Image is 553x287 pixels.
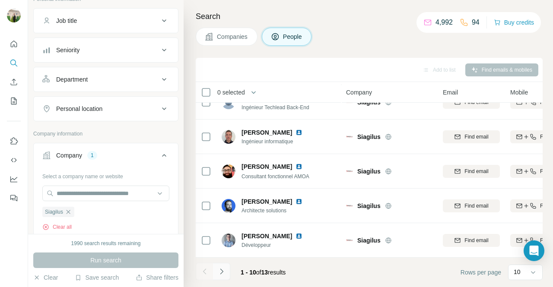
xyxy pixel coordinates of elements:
button: Personal location [34,98,178,119]
span: Siagilus [357,167,381,176]
span: Find email [464,167,488,175]
h4: Search [196,10,543,22]
span: results [241,269,286,276]
button: Seniority [34,40,178,60]
span: Company [346,88,372,97]
p: Company information [33,130,178,138]
button: My lists [7,93,21,109]
img: LinkedIn logo [296,233,302,240]
span: 0 selected [217,88,245,97]
span: Ingénieur informatique [242,138,313,145]
span: Companies [217,32,248,41]
span: 13 [261,269,268,276]
span: Développeur [242,241,313,249]
div: Department [56,75,88,84]
p: 10 [514,268,521,276]
span: Architecte solutions [242,207,313,214]
button: Quick start [7,36,21,52]
div: 1990 search results remaining [71,240,141,247]
span: 1 - 10 [241,269,256,276]
button: Enrich CSV [7,74,21,90]
p: 4,992 [435,17,453,28]
img: LinkedIn logo [296,198,302,205]
button: Job title [34,10,178,31]
button: Dashboard [7,171,21,187]
span: People [283,32,303,41]
button: Buy credits [494,16,534,28]
img: LinkedIn logo [296,129,302,136]
img: Logo of Siagilus [346,202,353,209]
img: Logo of Siagilus [346,133,353,140]
div: Job title [56,16,77,25]
img: Avatar [222,164,235,178]
span: [PERSON_NAME] [242,162,292,171]
img: Avatar [222,199,235,213]
span: Ingénieur Techlead Back-End [242,104,309,110]
img: Avatar [7,9,21,22]
button: Department [34,69,178,90]
div: Select a company name or website [42,169,169,180]
span: Consultant fonctionnel AMOA [242,173,309,180]
button: Find email [443,234,500,247]
span: Find email [464,237,488,244]
button: Find email [443,165,500,178]
button: Feedback [7,190,21,206]
span: Find email [464,202,488,210]
img: Avatar [222,233,235,247]
span: Siagilus [45,208,63,216]
button: Search [7,55,21,71]
div: 1 [87,151,97,159]
span: Email [443,88,458,97]
button: Navigate to next page [213,263,230,280]
button: Clear [33,273,58,282]
span: [PERSON_NAME] [242,128,292,137]
img: Avatar [222,130,235,144]
p: 94 [472,17,480,28]
button: Save search [75,273,119,282]
div: Personal location [56,104,102,113]
span: Siagilus [357,132,381,141]
div: Open Intercom Messenger [524,240,544,261]
div: Company [56,151,82,160]
button: Share filters [136,273,178,282]
button: Clear all [42,223,72,231]
img: Logo of Siagilus [346,237,353,244]
span: Siagilus [357,236,381,245]
span: Mobile [510,88,528,97]
button: Find email [443,199,500,212]
span: [PERSON_NAME] [242,232,292,240]
span: of [256,269,261,276]
button: Company1 [34,145,178,169]
button: Use Surfe API [7,152,21,168]
button: Use Surfe on LinkedIn [7,133,21,149]
span: [PERSON_NAME] [242,197,292,206]
span: Find email [464,133,488,141]
span: Siagilus [357,202,381,210]
div: Seniority [56,46,79,54]
img: Logo of Siagilus [346,168,353,175]
span: Rows per page [461,268,501,277]
button: Find email [443,130,500,143]
img: LinkedIn logo [296,163,302,170]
